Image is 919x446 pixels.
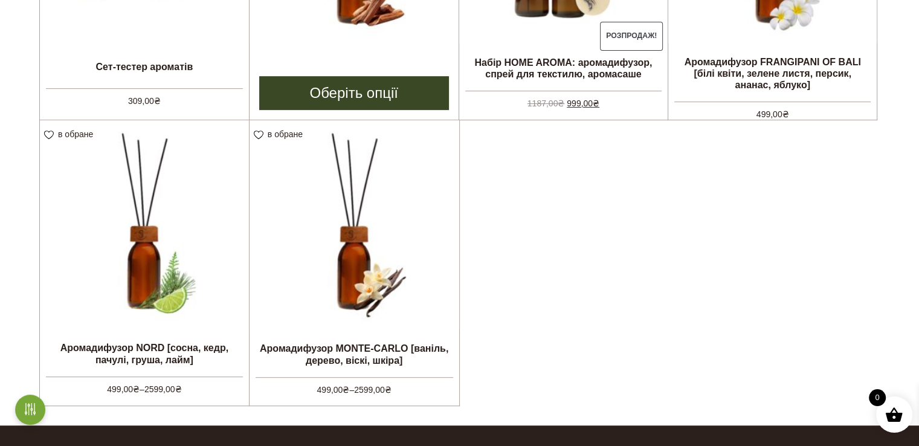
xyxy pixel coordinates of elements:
span: ₴ [154,96,161,106]
span: – [46,377,243,396]
span: ₴ [558,99,564,108]
a: Аромадифузор MONTE-CARLO [ваніль, дерево, віскі, шкіра] 499,00₴–2599,00₴ [250,120,459,394]
span: ₴ [133,384,140,394]
bdi: 309,00 [128,96,161,106]
bdi: 1187,00 [527,99,565,108]
a: Аромадифузор NORD [сосна, кедр, пачулі, груша, лайм] 499,00₴–2599,00₴ [40,120,249,393]
bdi: 999,00 [567,99,599,108]
a: Виберіть опції для " Аромадифузор MONACO [ром, дерево, мускус, амаретто]" [259,76,449,110]
bdi: 499,00 [756,109,789,119]
span: в обране [58,129,93,139]
span: ₴ [343,385,349,395]
h2: Набір HOME AROMA: аромадифузор, спрей для текстилю, аромасаше [459,52,668,85]
bdi: 2599,00 [144,384,182,394]
img: unfavourite.svg [254,131,263,140]
span: в обране [268,129,303,139]
span: ₴ [175,384,181,394]
span: ₴ [593,99,599,108]
a: в обране [44,129,97,139]
h2: Аромадифузор MONTE-CARLO [ваніль, дерево, віскі, шкіра] [250,338,459,370]
span: 0 [869,389,886,406]
bdi: 499,00 [317,385,350,395]
span: – [256,377,453,396]
h2: Аромадифузор FRANGIPANI OF BALI [білі квіти, зелене листя, персик, ананас, яблуко] [668,51,877,96]
a: в обране [254,129,307,139]
img: unfavourite.svg [44,131,54,140]
bdi: 499,00 [107,384,140,394]
span: Розпродаж! [600,22,663,51]
bdi: 2599,00 [354,385,392,395]
h2: Аромадифузор NORD [сосна, кедр, пачулі, груша, лайм] [40,337,249,370]
h2: Сет-тестер ароматів [40,52,249,82]
span: ₴ [385,385,392,395]
span: ₴ [782,109,789,119]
